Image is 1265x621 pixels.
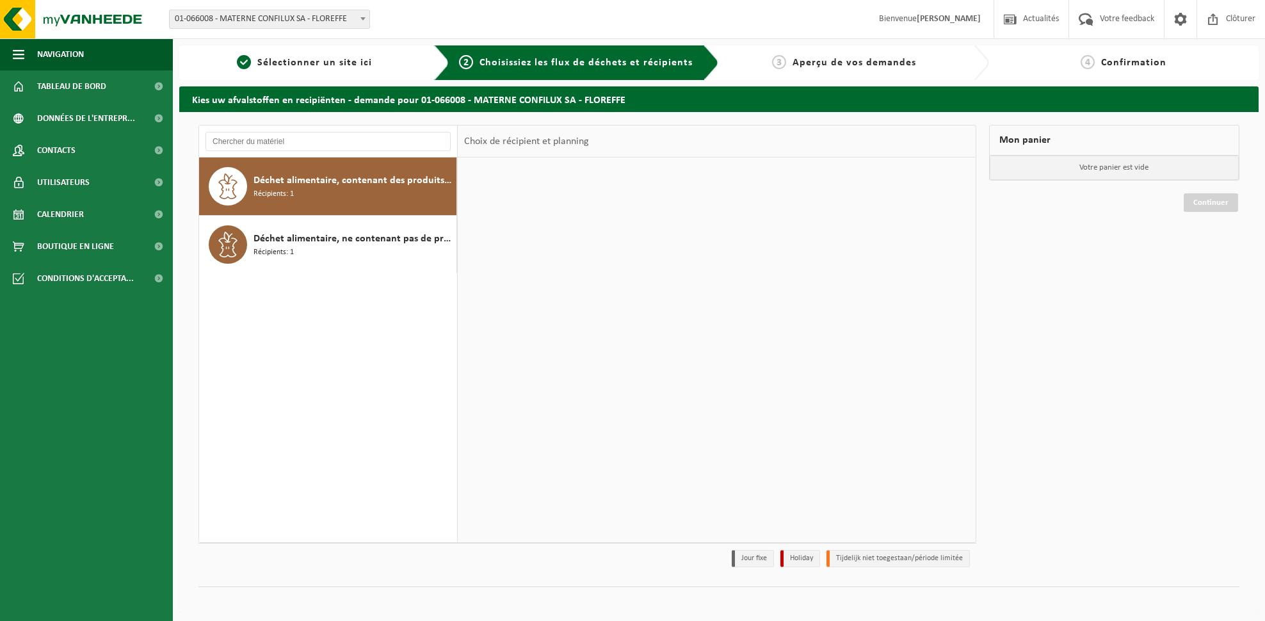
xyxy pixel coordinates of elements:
span: 1 [237,55,251,69]
a: 1Sélectionner un site ici [186,55,424,70]
input: Chercher du matériel [205,132,451,151]
button: Déchet alimentaire, ne contenant pas de produits d'origine animale, emballage mélangé (excepté ve... [199,216,457,273]
span: Récipients: 1 [254,246,294,259]
span: 2 [459,55,473,69]
h2: Kies uw afvalstoffen en recipiënten - demande pour 01-066008 - MATERNE CONFILUX SA - FLOREFFE [179,86,1259,111]
a: Continuer [1184,193,1238,212]
span: Calendrier [37,198,84,230]
span: Données de l'entrepr... [37,102,135,134]
p: Votre panier est vide [990,156,1239,180]
li: Tijdelijk niet toegestaan/période limitée [826,550,970,567]
span: Contacts [37,134,76,166]
span: Navigation [37,38,84,70]
span: Conditions d'accepta... [37,262,134,294]
span: Boutique en ligne [37,230,114,262]
span: Sélectionner un site ici [257,58,372,68]
span: Récipients: 1 [254,188,294,200]
span: Confirmation [1101,58,1166,68]
li: Holiday [780,550,820,567]
li: Jour fixe [732,550,774,567]
span: Déchet alimentaire, ne contenant pas de produits d'origine animale, emballage mélangé (excepté ve... [254,231,453,246]
span: 3 [772,55,786,69]
span: Choisissiez les flux de déchets et récipients [479,58,693,68]
span: 01-066008 - MATERNE CONFILUX SA - FLOREFFE [169,10,370,29]
div: Choix de récipient et planning [458,125,595,157]
span: 4 [1081,55,1095,69]
span: Aperçu de vos demandes [793,58,916,68]
span: Déchet alimentaire, contenant des produits d'origine animale, emballage mélangé (sans verre), cat 3 [254,173,453,188]
button: Déchet alimentaire, contenant des produits d'origine animale, emballage mélangé (sans verre), cat... [199,157,457,216]
div: Mon panier [989,125,1240,156]
span: Utilisateurs [37,166,90,198]
span: 01-066008 - MATERNE CONFILUX SA - FLOREFFE [170,10,369,28]
span: Tableau de bord [37,70,106,102]
strong: [PERSON_NAME] [917,14,981,24]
